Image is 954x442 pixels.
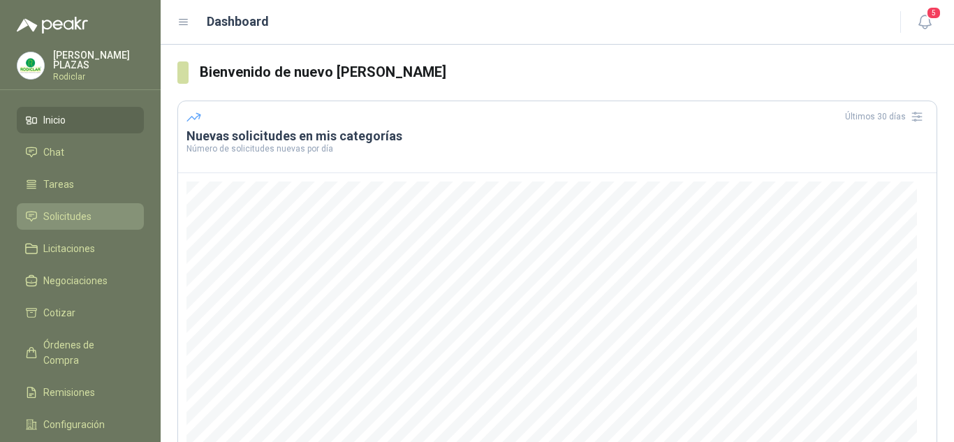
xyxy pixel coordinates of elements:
a: Solicitudes [17,203,144,230]
a: Órdenes de Compra [17,332,144,374]
span: Remisiones [43,385,95,400]
a: Configuración [17,411,144,438]
a: Cotizar [17,300,144,326]
span: Tareas [43,177,74,192]
img: Company Logo [17,52,44,79]
span: Licitaciones [43,241,95,256]
button: 5 [912,10,937,35]
span: Cotizar [43,305,75,321]
span: Negociaciones [43,273,108,288]
a: Negociaciones [17,267,144,294]
p: Número de solicitudes nuevas por día [186,145,928,153]
p: [PERSON_NAME] PLAZAS [53,50,144,70]
div: Últimos 30 días [845,105,928,128]
a: Tareas [17,171,144,198]
p: Rodiclar [53,73,144,81]
span: Chat [43,145,64,160]
span: 5 [926,6,941,20]
h3: Bienvenido de nuevo [PERSON_NAME] [200,61,937,83]
a: Inicio [17,107,144,133]
span: Inicio [43,112,66,128]
a: Licitaciones [17,235,144,262]
span: Configuración [43,417,105,432]
a: Remisiones [17,379,144,406]
span: Órdenes de Compra [43,337,131,368]
h1: Dashboard [207,12,269,31]
img: Logo peakr [17,17,88,34]
span: Solicitudes [43,209,91,224]
a: Chat [17,139,144,165]
h3: Nuevas solicitudes en mis categorías [186,128,928,145]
